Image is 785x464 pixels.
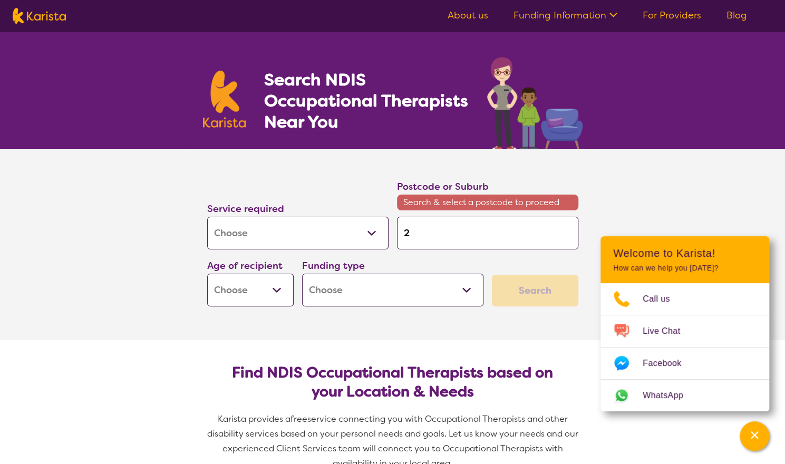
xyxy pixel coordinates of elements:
img: Karista logo [13,8,66,24]
a: About us [448,9,488,22]
span: Search & select a postcode to proceed [397,195,578,210]
a: Funding Information [513,9,617,22]
span: Call us [643,291,683,307]
label: Funding type [302,259,365,272]
span: Live Chat [643,323,693,339]
h2: Find NDIS Occupational Therapists based on your Location & Needs [216,363,570,401]
label: Age of recipient [207,259,283,272]
img: occupational-therapy [487,57,583,149]
span: free [290,413,307,424]
input: Type [397,217,578,249]
img: Karista logo [203,71,246,128]
h2: Welcome to Karista! [613,247,757,259]
a: Blog [726,9,747,22]
label: Postcode or Suburb [397,180,489,193]
ul: Choose channel [600,283,769,411]
p: How can we help you [DATE]? [613,264,757,273]
span: Facebook [643,355,694,371]
a: Web link opens in a new tab. [600,380,769,411]
div: Channel Menu [600,236,769,411]
span: WhatsApp [643,388,696,403]
a: For Providers [643,9,701,22]
span: Karista provides a [218,413,290,424]
label: Service required [207,202,284,215]
h1: Search NDIS Occupational Therapists Near You [264,69,469,132]
button: Channel Menu [740,421,769,451]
